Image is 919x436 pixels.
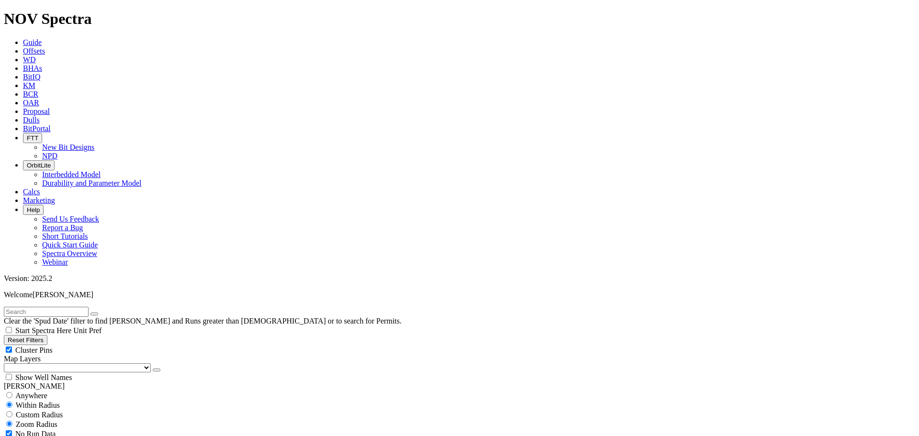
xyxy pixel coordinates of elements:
span: [PERSON_NAME] [33,291,93,299]
span: Cluster Pins [15,346,53,354]
span: Zoom Radius [16,420,57,428]
a: BitPortal [23,124,51,133]
a: KM [23,81,35,89]
span: Custom Radius [16,411,63,419]
a: BCR [23,90,38,98]
span: OrbitLite [27,162,51,169]
span: Within Radius [16,401,60,409]
div: Version: 2025.2 [4,274,915,283]
a: New Bit Designs [42,143,94,151]
a: WD [23,56,36,64]
span: Anywhere [15,391,47,400]
a: Marketing [23,196,55,204]
a: NPD [42,152,57,160]
button: Reset Filters [4,335,47,345]
a: OAR [23,99,39,107]
button: Help [23,205,44,215]
a: Spectra Overview [42,249,97,257]
p: Welcome [4,291,915,299]
a: BitIQ [23,73,40,81]
span: FTT [27,134,38,142]
div: [PERSON_NAME] [4,382,915,391]
button: OrbitLite [23,160,55,170]
span: Help [27,206,40,213]
span: Start Spectra Here [15,326,71,335]
a: Dulls [23,116,40,124]
a: Guide [23,38,42,46]
a: Short Tutorials [42,232,88,240]
a: Durability and Parameter Model [42,179,142,187]
button: FTT [23,133,42,143]
a: Send Us Feedback [42,215,99,223]
a: BHAs [23,64,42,72]
span: Unit Pref [73,326,101,335]
input: Search [4,307,89,317]
a: Calcs [23,188,40,196]
span: Map Layers [4,355,41,363]
a: Interbedded Model [42,170,101,179]
a: Webinar [42,258,68,266]
h1: NOV Spectra [4,10,915,28]
input: Start Spectra Here [6,327,12,333]
span: Clear the 'Spud Date' filter to find [PERSON_NAME] and Runs greater than [DEMOGRAPHIC_DATA] or to... [4,317,402,325]
a: Proposal [23,107,50,115]
span: Show Well Names [15,373,72,381]
a: Offsets [23,47,45,55]
a: Report a Bug [42,224,83,232]
a: Quick Start Guide [42,241,98,249]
